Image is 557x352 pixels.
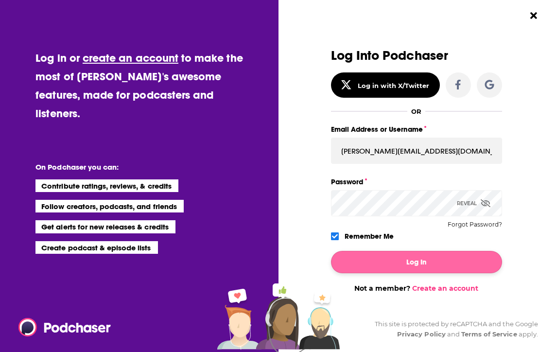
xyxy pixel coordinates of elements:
[35,179,178,192] li: Contribute ratings, reviews, & credits
[331,251,502,273] button: Log In
[331,176,502,188] label: Password
[524,6,543,25] button: Close Button
[367,319,538,339] div: This site is protected by reCAPTCHA and the Google and apply.
[411,107,421,115] div: OR
[18,318,104,336] a: Podchaser - Follow, Share and Rate Podcasts
[331,284,502,293] div: Not a member?
[397,330,446,338] a: Privacy Policy
[461,330,517,338] a: Terms of Service
[412,284,478,293] a: Create an account
[345,230,394,243] label: Remember Me
[331,49,502,63] h3: Log Into Podchaser
[331,138,502,164] input: Email Address or Username
[35,241,157,254] li: Create podcast & episode lists
[35,220,175,233] li: Get alerts for new releases & credits
[83,51,178,65] a: create an account
[35,162,230,172] li: On Podchaser you can:
[457,190,490,216] div: Reveal
[331,123,502,136] label: Email Address or Username
[35,200,184,212] li: Follow creators, podcasts, and friends
[18,318,112,336] img: Podchaser - Follow, Share and Rate Podcasts
[358,82,429,89] div: Log in with X/Twitter
[331,72,440,98] button: Log in with X/Twitter
[448,221,502,228] button: Forgot Password?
